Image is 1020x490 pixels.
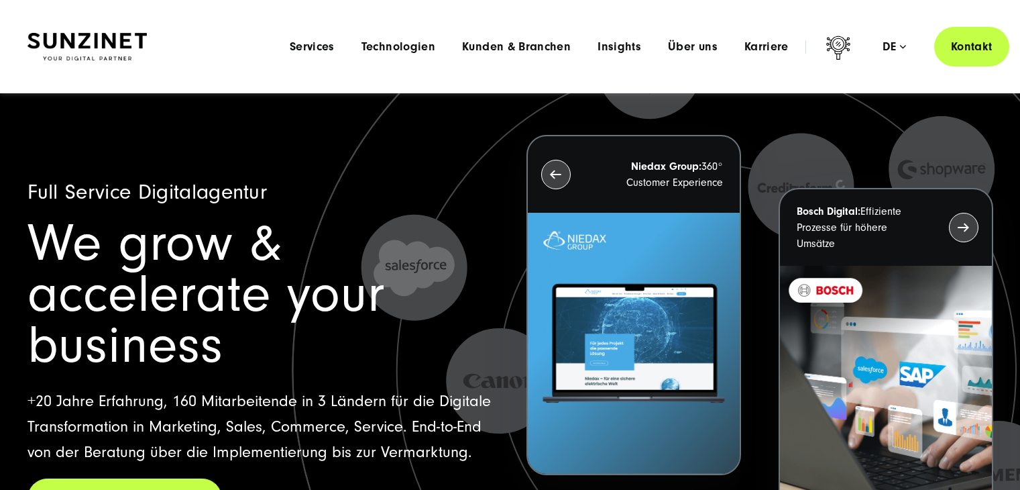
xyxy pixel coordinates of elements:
[27,218,494,371] h1: We grow & accelerate your business
[631,160,701,173] strong: Niedax Group:
[744,40,789,54] a: Karriere
[27,389,494,465] p: +20 Jahre Erfahrung, 160 Mitarbeitende in 3 Ländern für die Digitale Transformation in Marketing,...
[934,27,1009,66] a: Kontakt
[528,213,740,474] img: Letztes Projekt von Niedax. Ein Laptop auf dem die Niedax Website geöffnet ist, auf blauem Hinter...
[27,180,268,204] span: Full Service Digitalagentur
[526,135,741,475] button: Niedax Group:360° Customer Experience Letztes Projekt von Niedax. Ein Laptop auf dem die Niedax W...
[668,40,718,54] a: Über uns
[462,40,571,54] a: Kunden & Branchen
[27,33,147,61] img: SUNZINET Full Service Digital Agentur
[797,205,860,217] strong: Bosch Digital:
[361,40,435,54] a: Technologien
[595,158,723,191] p: 360° Customer Experience
[883,40,906,54] div: de
[290,40,335,54] a: Services
[598,40,641,54] a: Insights
[797,203,925,252] p: Effiziente Prozesse für höhere Umsätze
